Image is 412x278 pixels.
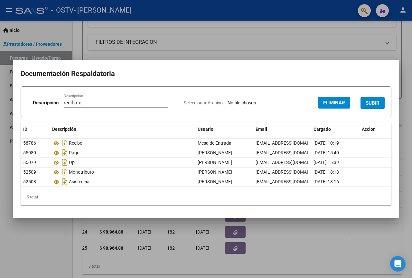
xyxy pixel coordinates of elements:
div: Pago [52,148,192,158]
span: 52508 [23,179,36,184]
i: Descargar documento [61,138,69,148]
span: [PERSON_NAME] [198,160,232,165]
span: Eliminar [323,100,345,106]
span: [PERSON_NAME] [198,150,232,155]
datatable-header-cell: ID [21,122,50,136]
span: 58786 [23,140,36,146]
span: Accion [362,127,376,132]
span: ID [23,127,27,132]
datatable-header-cell: Descripción [50,122,195,136]
span: Email [256,127,267,132]
div: Op [52,157,192,168]
div: Recibo [52,138,192,148]
datatable-header-cell: Accion [359,122,391,136]
span: [DATE] 10:19 [314,140,339,146]
datatable-header-cell: Cargado [311,122,359,136]
span: [PERSON_NAME] [198,169,232,175]
span: 55080 [23,150,36,155]
datatable-header-cell: Usuario [195,122,253,136]
h2: Documentación Respaldatoria [21,68,391,80]
div: 5 total [21,189,391,205]
span: SUBIR [366,100,379,106]
span: [PERSON_NAME] [198,179,232,184]
span: [EMAIL_ADDRESS][DOMAIN_NAME] [256,150,327,155]
div: Open Intercom Messenger [390,256,406,272]
span: [DATE] 15:40 [314,150,339,155]
i: Descargar documento [61,167,69,177]
i: Descargar documento [61,177,69,187]
span: [DATE] 18:18 [314,169,339,175]
span: Descripción [52,127,76,132]
button: Eliminar [318,97,350,109]
datatable-header-cell: Email [253,122,311,136]
div: Asistencia [52,177,192,187]
span: Mesa de Entrada [198,140,231,146]
span: [DATE] 15:39 [314,160,339,165]
span: 55079 [23,160,36,165]
span: Usuario [198,127,213,132]
span: [EMAIL_ADDRESS][DOMAIN_NAME] [256,160,327,165]
span: [EMAIL_ADDRESS][DOMAIN_NAME] [256,140,327,146]
div: Monotributo [52,167,192,177]
button: SUBIR [360,97,385,109]
p: Descripción [33,99,59,107]
i: Descargar documento [61,157,69,168]
span: [DATE] 18:16 [314,179,339,184]
span: Cargado [314,127,331,132]
span: [EMAIL_ADDRESS][DOMAIN_NAME] [256,169,327,175]
span: 52509 [23,169,36,175]
span: Seleccionar Archivo [184,100,223,105]
i: Descargar documento [61,148,69,158]
span: [EMAIL_ADDRESS][DOMAIN_NAME] [256,179,327,184]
